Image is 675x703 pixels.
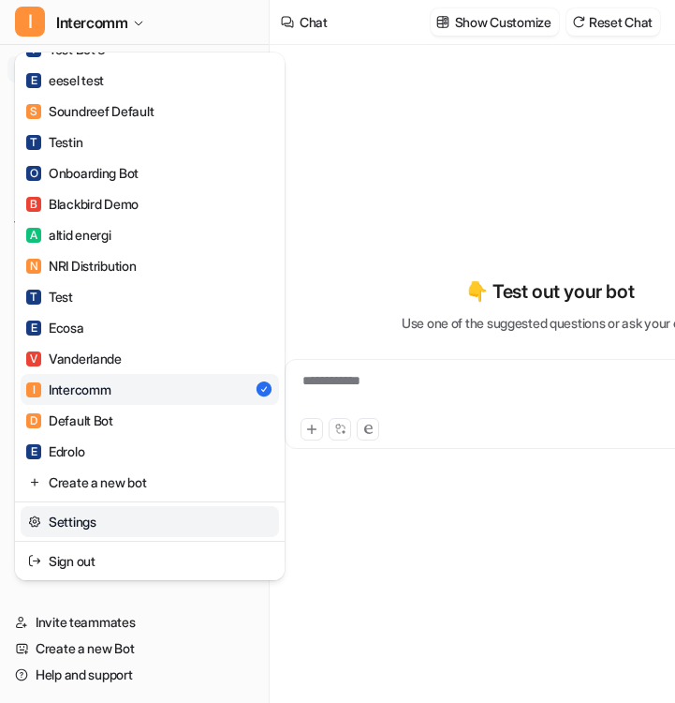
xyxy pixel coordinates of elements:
a: Settings [21,506,279,537]
div: Test [26,287,73,307]
div: IIntercomm [15,52,285,580]
span: E [26,444,41,459]
span: N [26,259,41,274]
span: I [15,7,45,37]
img: reset [28,512,41,531]
div: Blackbird Demo [26,194,139,214]
div: Testin [26,132,82,152]
div: NRI Distribution [26,256,137,276]
div: Intercomm [26,380,110,399]
div: Ecosa [26,318,84,337]
span: T [26,135,41,150]
span: T [26,290,41,305]
span: B [26,197,41,212]
span: S [26,104,41,119]
div: Default Bot [26,411,113,430]
span: A [26,228,41,243]
div: altid energi [26,225,111,245]
a: Sign out [21,546,279,576]
span: O [26,166,41,181]
div: Vanderlande [26,349,122,368]
a: Create a new bot [21,467,279,498]
span: Intercomm [56,9,127,36]
img: reset [28,472,41,492]
span: E [26,321,41,336]
div: Edrolo [26,441,84,461]
div: Onboarding Bot [26,163,139,183]
img: reset [28,551,41,571]
span: V [26,351,41,366]
div: Soundreef Default [26,101,154,121]
div: eesel test [26,70,104,90]
span: D [26,413,41,428]
span: E [26,73,41,88]
span: I [26,382,41,397]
